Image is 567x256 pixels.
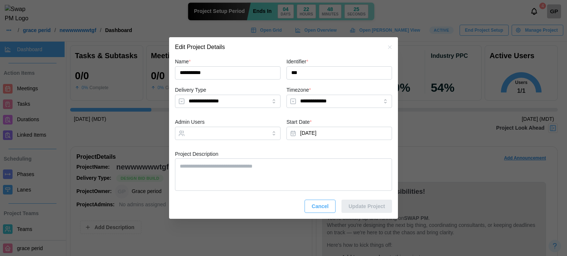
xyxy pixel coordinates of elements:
span: Cancel [312,200,329,213]
label: Admin Users [175,118,205,126]
label: Identifier [286,58,308,66]
label: Name [175,58,191,66]
h2: Edit Project Details [175,44,225,50]
label: Timezone [286,86,311,94]
button: Oct 1, 2025 [286,127,392,140]
label: Delivery Type [175,86,206,94]
label: Start Date [286,118,312,126]
button: Cancel [305,200,336,213]
label: Project Description [175,150,219,158]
